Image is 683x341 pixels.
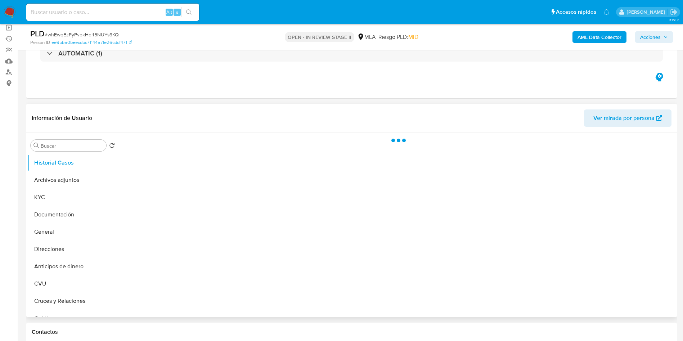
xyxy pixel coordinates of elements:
b: AML Data Collector [578,31,621,43]
button: Acciones [635,31,673,43]
button: Direcciones [28,241,118,258]
a: Salir [670,8,678,16]
input: Buscar [41,143,103,149]
button: search-icon [181,7,196,17]
span: # whEwqEzPyPvpkHq45NUYs9KQ [45,31,119,38]
b: PLD [30,28,45,39]
a: Notificaciones [603,9,610,15]
h1: Información de Usuario [32,115,92,122]
span: Riesgo PLD: [378,33,418,41]
p: OPEN - IN REVIEW STAGE II [285,32,354,42]
span: Alt [166,9,172,15]
span: 3.161.2 [669,17,679,23]
button: General [28,223,118,241]
button: Volver al orden por defecto [109,143,115,151]
span: MID [408,33,418,41]
input: Buscar usuario o caso... [26,8,199,17]
a: ee9bb50beecdbc7114457fe26cddf471 [51,39,132,46]
div: AUTOMATIC (1) [40,45,663,62]
button: Cruces y Relaciones [28,292,118,310]
button: KYC [28,189,118,206]
span: Accesos rápidos [556,8,596,16]
span: Ver mirada por persona [593,109,655,127]
button: Buscar [33,143,39,148]
b: Person ID [30,39,50,46]
h1: Contactos [32,328,671,336]
button: Historial Casos [28,154,118,171]
span: Acciones [640,31,661,43]
button: Ver mirada por persona [584,109,671,127]
button: Documentación [28,206,118,223]
span: s [176,9,178,15]
p: yesica.facco@mercadolibre.com [627,9,668,15]
button: Créditos [28,310,118,327]
button: CVU [28,275,118,292]
button: Anticipos de dinero [28,258,118,275]
div: MLA [357,33,376,41]
h3: AUTOMATIC (1) [58,49,102,57]
button: AML Data Collector [572,31,626,43]
button: Archivos adjuntos [28,171,118,189]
